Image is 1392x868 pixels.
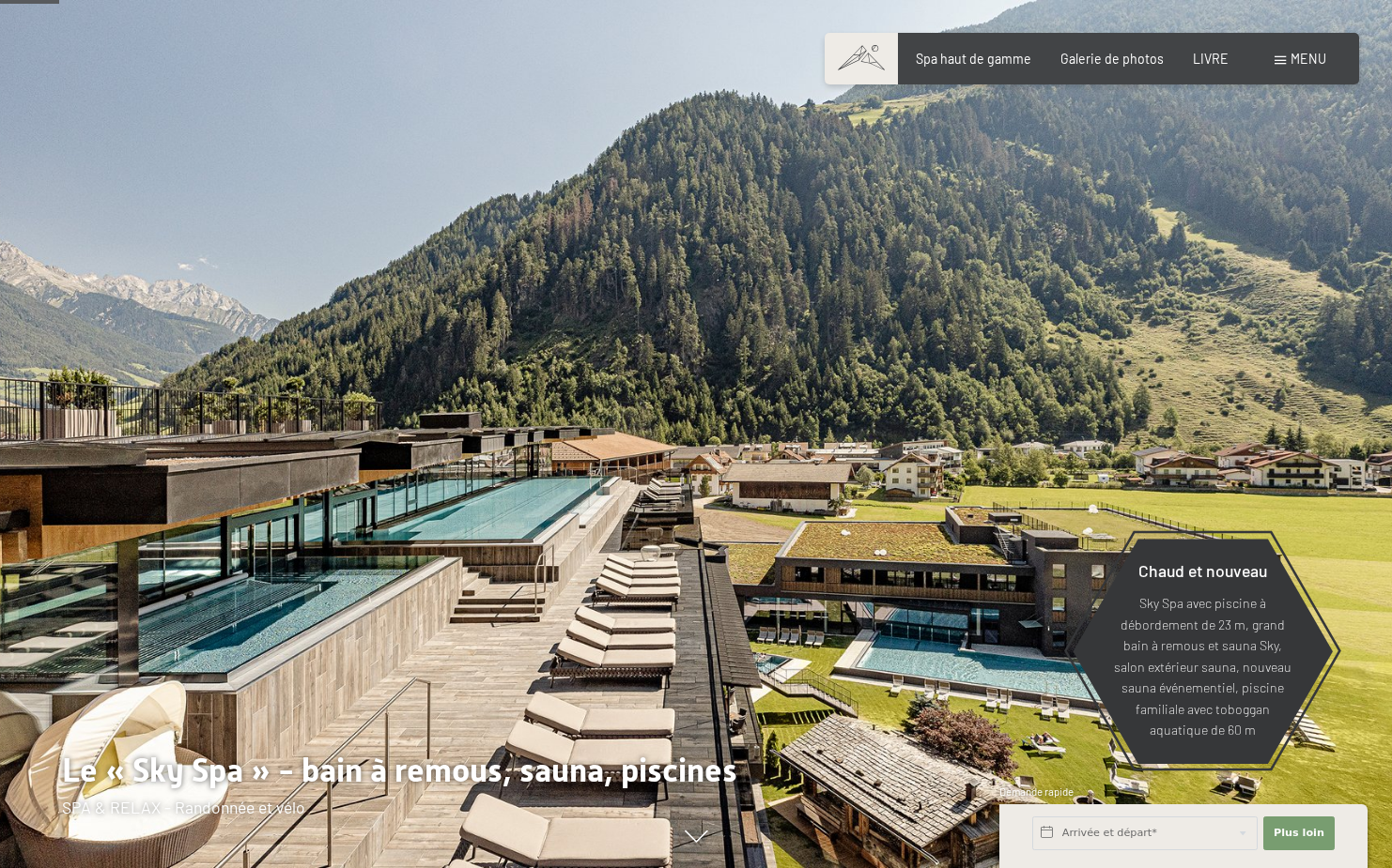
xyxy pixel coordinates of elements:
[1138,560,1267,581] font: Chaud et nouveau
[999,785,1074,798] font: Demande rapide
[1193,51,1229,67] a: LIVRE
[1291,51,1326,67] font: menu
[1114,595,1291,738] font: Sky Spa avec piscine à débordement de 23 m, grand bain à remous et sauna Sky, salon extérieur sau...
[1072,538,1334,765] a: Chaud et nouveau Sky Spa avec piscine à débordement de 23 m, grand bain à remous et sauna Sky, sa...
[1263,816,1335,850] button: Plus loin
[916,51,1031,67] a: Spa haut de gamme
[1274,827,1324,839] font: Plus loin
[1060,51,1164,67] a: Galerie de photos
